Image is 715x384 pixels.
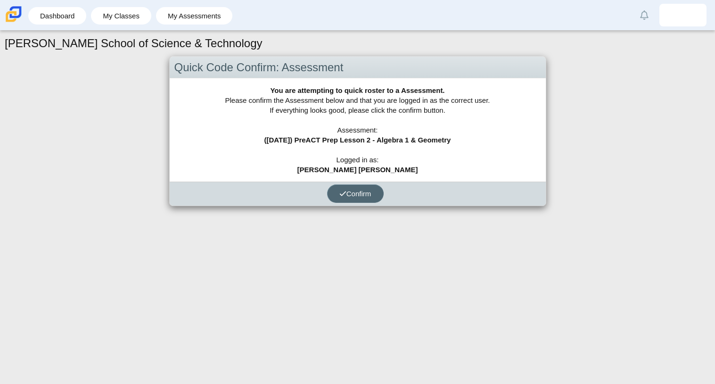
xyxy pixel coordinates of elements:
b: ([DATE]) PreACT Prep Lesson 2 - Algebra 1 & Geometry [264,136,451,144]
a: maria.flamencoorte.xehDfe [659,4,707,26]
div: Please confirm the Assessment below and that you are logged in as the correct user. If everything... [170,78,546,182]
a: My Classes [96,7,147,25]
b: You are attempting to quick roster to a Assessment. [270,86,444,94]
b: [PERSON_NAME] [PERSON_NAME] [297,166,418,174]
a: My Assessments [161,7,228,25]
a: Carmen School of Science & Technology [4,17,24,25]
h1: [PERSON_NAME] School of Science & Technology [5,35,263,51]
img: Carmen School of Science & Technology [4,4,24,24]
img: maria.flamencoorte.xehDfe [675,8,690,23]
a: Dashboard [33,7,82,25]
span: Confirm [339,190,371,198]
a: Alerts [634,5,655,25]
button: Confirm [327,184,384,203]
div: Quick Code Confirm: Assessment [170,57,546,79]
